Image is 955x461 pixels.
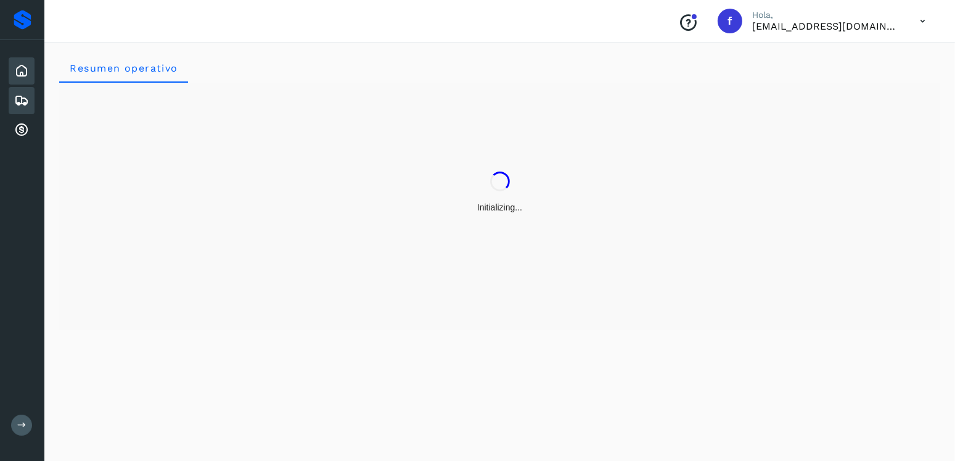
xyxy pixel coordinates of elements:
div: Inicio [9,57,35,85]
p: Hola, [752,10,900,20]
div: Cuentas por cobrar [9,117,35,144]
p: facturacion@expresssanjavier.com [752,20,900,32]
div: Embarques [9,87,35,114]
span: Resumen operativo [69,62,178,74]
